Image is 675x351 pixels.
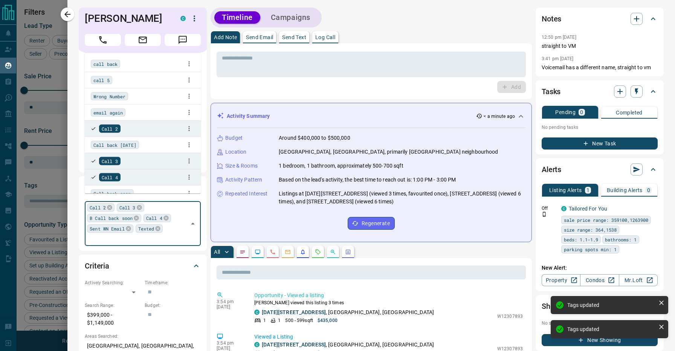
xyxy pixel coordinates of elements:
[542,42,658,50] p: straight to VM
[217,109,525,123] div: Activity Summary< a minute ago
[87,203,115,212] div: Call 2
[564,236,598,243] span: beds: 1.1-1.9
[542,10,658,28] div: Notes
[542,264,658,272] p: New Alert:
[145,279,201,286] p: Timeframe:
[262,309,326,315] a: [DATE][STREET_ADDRESS]
[345,249,351,255] svg: Agent Actions
[542,297,658,315] div: Showings
[262,308,434,316] p: , [GEOGRAPHIC_DATA], [GEOGRAPHIC_DATA]
[542,85,560,98] h2: Tasks
[227,112,270,120] p: Activity Summary
[542,274,580,286] a: Property
[580,110,583,115] p: 0
[90,225,124,232] span: Sent WN Email
[85,257,201,275] div: Criteria
[217,299,243,304] p: 3:54 pm
[188,218,198,229] button: Close
[542,82,658,101] div: Tasks
[254,310,260,315] div: condos.ca
[214,11,260,24] button: Timeline
[279,134,350,142] p: Around $400,000 to $500,000
[542,212,547,217] svg: Push Notification Only
[102,174,118,181] span: Call 4
[85,333,201,340] p: Areas Searched:
[217,304,243,310] p: [DATE]
[285,249,291,255] svg: Emails
[136,224,163,233] div: Texted
[607,188,643,193] p: Building Alerts
[146,214,162,222] span: Call 4
[85,260,109,272] h2: Criteria
[542,334,658,346] button: New Showing
[564,216,648,224] span: sale price range: 359100,1263900
[262,342,326,348] a: [DATE][STREET_ADDRESS]
[263,317,266,324] p: 1
[85,12,169,24] h1: [PERSON_NAME]
[561,206,567,211] div: condos.ca
[214,249,220,255] p: All
[85,279,141,286] p: Actively Searching:
[542,56,574,61] p: 3:41 pm [DATE]
[225,134,243,142] p: Budget
[542,64,658,72] p: Voicemail has a different name, straight to vm
[217,346,243,351] p: [DATE]
[180,16,186,21] div: condos.ca
[102,125,118,133] span: Call 2
[569,206,607,212] a: Tailored For You
[254,299,523,306] p: [PERSON_NAME] viewed this listing 3 times
[567,302,655,308] div: Tags updated
[279,176,456,184] p: Based on the lead's activity, the best time to reach out is: 1:00 PM - 3:00 PM
[616,110,643,115] p: Completed
[567,326,655,332] div: Tags updated
[90,204,106,211] span: Call 2
[484,113,515,120] p: < a minute ago
[145,302,201,309] p: Budget:
[138,225,154,232] span: Texted
[214,35,237,40] p: Add Note
[542,122,658,133] p: No pending tasks
[262,341,434,349] p: , [GEOGRAPHIC_DATA], [GEOGRAPHIC_DATA]
[315,35,335,40] p: Log Call
[542,205,557,212] p: Off
[254,333,523,341] p: Viewed a Listing
[263,11,318,24] button: Campaigns
[144,214,171,222] div: Call 4
[87,214,141,222] div: B Call back soon
[542,35,576,40] p: 12:50 pm [DATE]
[619,274,658,286] a: Mr.Loft
[300,249,306,255] svg: Listing Alerts
[270,249,276,255] svg: Calls
[564,246,617,253] span: parking spots min: 1
[225,176,262,184] p: Activity Pattern
[542,137,658,150] button: New Task
[278,317,281,324] p: 1
[90,214,133,222] span: B Call back soon
[254,291,523,299] p: Opportunity - Viewed a listing
[348,217,395,230] button: Regenerate
[165,34,201,46] span: Message
[102,157,118,165] span: Call 3
[318,317,337,324] p: $435,000
[580,274,619,286] a: Condos
[85,302,141,309] p: Search Range:
[330,249,336,255] svg: Opportunities
[555,110,576,115] p: Pending
[225,162,258,170] p: Size & Rooms
[93,93,125,100] span: Wrong Number
[246,35,273,40] p: Send Email
[240,249,246,255] svg: Notes
[119,204,136,211] span: Call 3
[564,226,617,233] span: size range: 364,1538
[93,141,136,149] span: Call back [DATE]
[225,148,246,156] p: Location
[85,34,121,46] span: Call
[254,342,260,347] div: condos.ca
[542,163,561,175] h2: Alerts
[542,13,561,25] h2: Notes
[647,188,650,193] p: 0
[285,317,313,324] p: 500 - 599 sqft
[125,34,161,46] span: Email
[542,160,658,179] div: Alerts
[93,190,131,197] span: Call back soon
